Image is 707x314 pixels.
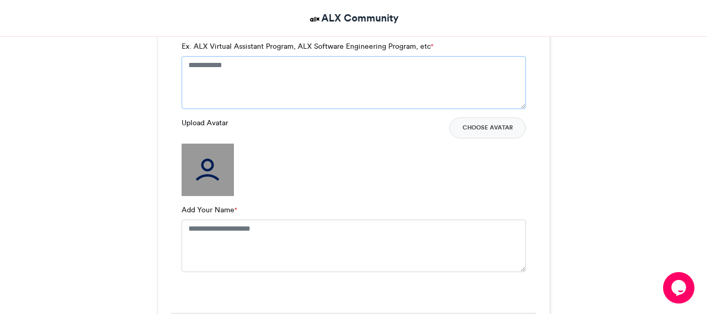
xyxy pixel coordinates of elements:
img: user_filled.png [182,144,234,196]
label: Add Your Name [182,204,237,215]
img: ALX Community [308,13,321,26]
button: Choose Avatar [450,117,526,138]
label: Ex. ALX Virtual Assistant Program, ALX Software Engineering Program, etc [182,41,433,52]
label: Upload Avatar [182,117,228,128]
iframe: chat widget [663,272,697,304]
a: ALX Community [308,10,399,26]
